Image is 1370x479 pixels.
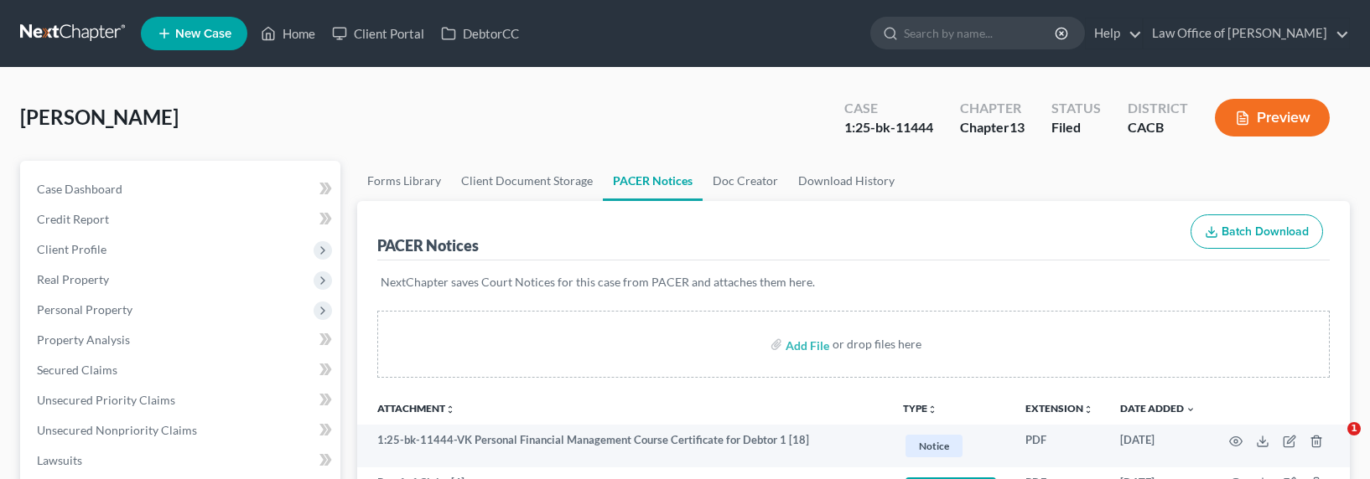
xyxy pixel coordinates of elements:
[37,272,109,286] span: Real Property
[1347,422,1361,435] span: 1
[1025,402,1093,415] a: Extensionunfold_more
[903,404,937,415] button: TYPEunfold_more
[1012,425,1107,467] td: PDF
[1009,119,1025,135] span: 13
[1051,118,1101,137] div: Filed
[906,435,963,457] span: Notice
[603,161,703,201] a: PACER Notices
[377,235,479,255] div: PACER Notices
[23,204,340,234] a: Credit Report
[844,99,933,118] div: Case
[37,212,109,226] span: Credit Report
[927,404,937,415] i: unfold_more
[252,18,324,49] a: Home
[1186,404,1196,415] i: expand_more
[1086,18,1142,49] a: Help
[1083,404,1093,415] i: unfold_more
[1051,99,1101,118] div: Status
[23,325,340,355] a: Property Analysis
[37,302,132,317] span: Personal Property
[1107,425,1209,467] td: [DATE]
[1120,402,1196,415] a: Date Added expand_more
[445,404,455,415] i: unfold_more
[377,402,455,415] a: Attachmentunfold_more
[324,18,433,49] a: Client Portal
[1222,224,1309,239] span: Batch Download
[175,28,231,40] span: New Case
[357,425,890,467] td: 1:25-bk-11444-VK Personal Financial Management Course Certificate for Debtor 1 [18]
[960,118,1025,137] div: Chapter
[1191,214,1323,250] button: Batch Download
[23,446,340,476] a: Lawsuits
[37,393,175,407] span: Unsecured Priority Claims
[903,432,999,460] a: Notice
[433,18,527,49] a: DebtorCC
[451,161,603,201] a: Client Document Storage
[37,332,130,347] span: Property Analysis
[844,118,933,137] div: 1:25-bk-11444
[703,161,788,201] a: Doc Creator
[37,423,197,437] span: Unsecured Nonpriority Claims
[37,182,122,196] span: Case Dashboard
[23,415,340,446] a: Unsecured Nonpriority Claims
[1128,118,1188,137] div: CACB
[23,174,340,204] a: Case Dashboard
[37,453,82,467] span: Lawsuits
[960,99,1025,118] div: Chapter
[788,161,905,201] a: Download History
[833,336,921,353] div: or drop files here
[357,161,451,201] a: Forms Library
[1144,18,1349,49] a: Law Office of [PERSON_NAME]
[37,242,106,256] span: Client Profile
[381,274,1327,291] p: NextChapter saves Court Notices for this case from PACER and attaches them here.
[20,105,179,129] span: [PERSON_NAME]
[23,355,340,385] a: Secured Claims
[1313,422,1353,462] iframe: Intercom live chat
[37,363,117,377] span: Secured Claims
[1128,99,1188,118] div: District
[23,385,340,415] a: Unsecured Priority Claims
[904,18,1057,49] input: Search by name...
[1215,99,1330,136] button: Preview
